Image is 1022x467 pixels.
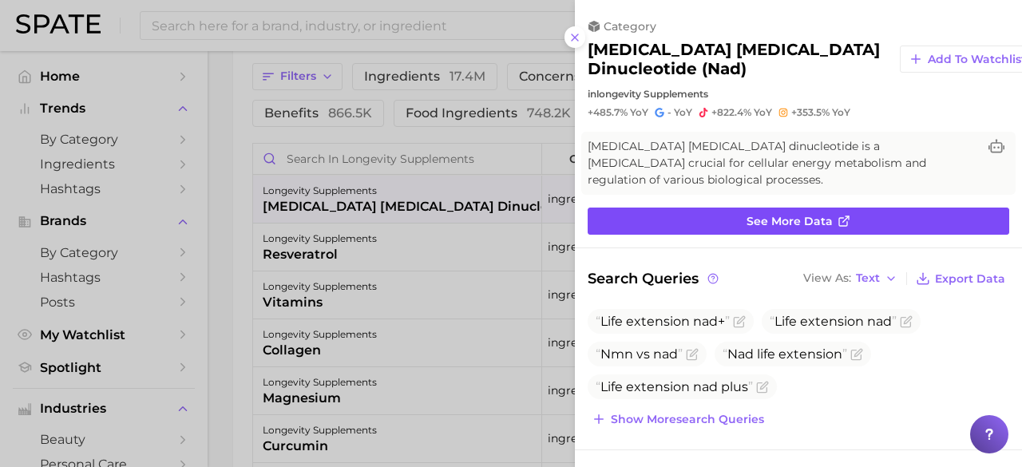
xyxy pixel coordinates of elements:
[832,106,850,119] span: YoY
[856,274,880,283] span: Text
[667,106,671,118] span: -
[711,106,751,118] span: +822.4%
[588,208,1009,235] a: See more data
[596,379,753,394] span: Life extension nad plus
[596,314,730,329] span: Life extension nad+
[596,346,683,362] span: Nmn vs nad
[850,348,863,361] button: Flag as miscategorized or irrelevant
[935,272,1005,286] span: Export Data
[723,346,847,362] span: Nad life extension
[596,88,708,100] span: longevity supplements
[900,315,913,328] button: Flag as miscategorized or irrelevant
[803,274,851,283] span: View As
[754,106,772,119] span: YoY
[630,106,648,119] span: YoY
[611,413,764,426] span: Show more search queries
[588,138,977,188] span: [MEDICAL_DATA] [MEDICAL_DATA] dinucleotide is a [MEDICAL_DATA] crucial for cellular energy metabo...
[791,106,830,118] span: +353.5%
[674,106,692,119] span: YoY
[686,348,699,361] button: Flag as miscategorized or irrelevant
[912,267,1009,290] button: Export Data
[733,315,746,328] button: Flag as miscategorized or irrelevant
[747,215,833,228] span: See more data
[588,40,887,78] h2: [MEDICAL_DATA] [MEDICAL_DATA] dinucleotide (nad)
[799,268,901,289] button: View AsText
[588,267,721,290] span: Search Queries
[770,314,897,329] span: Life extension nad
[588,408,768,430] button: Show moresearch queries
[588,106,628,118] span: +485.7%
[756,381,769,394] button: Flag as miscategorized or irrelevant
[604,19,656,34] span: category
[588,88,1009,100] div: in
